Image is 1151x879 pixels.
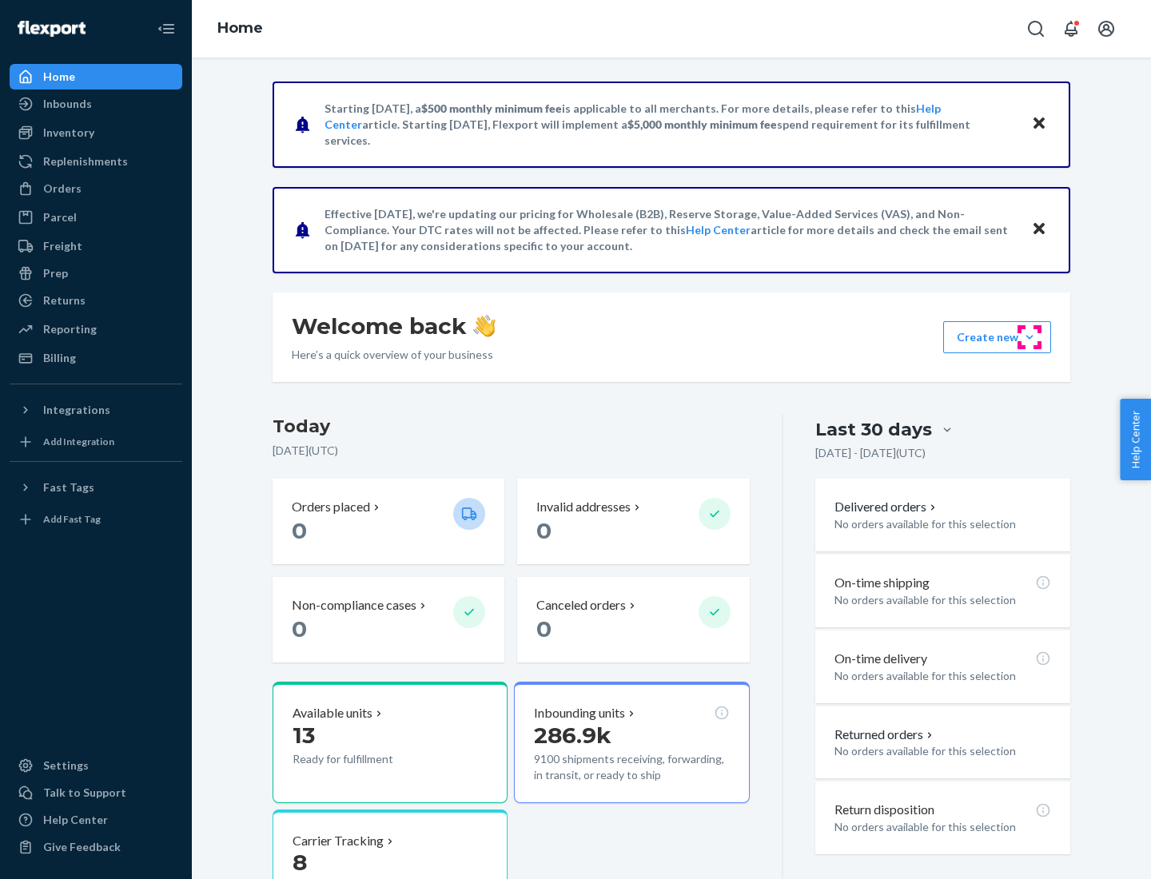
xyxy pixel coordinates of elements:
[43,402,110,418] div: Integrations
[421,101,562,115] span: $500 monthly minimum fee
[815,445,926,461] p: [DATE] - [DATE] ( UTC )
[1055,13,1087,45] button: Open notifications
[292,517,307,544] span: 0
[1090,13,1122,45] button: Open account menu
[536,615,552,642] span: 0
[293,722,315,749] span: 13
[43,292,86,308] div: Returns
[10,397,182,423] button: Integrations
[43,153,128,169] div: Replenishments
[43,785,126,801] div: Talk to Support
[10,316,182,342] a: Reporting
[10,807,182,833] a: Help Center
[627,117,777,131] span: $5,000 monthly minimum fee
[536,498,631,516] p: Invalid addresses
[43,125,94,141] div: Inventory
[292,615,307,642] span: 0
[43,512,101,526] div: Add Fast Tag
[292,596,416,615] p: Non-compliance cases
[834,498,939,516] button: Delivered orders
[10,507,182,532] a: Add Fast Tag
[43,265,68,281] div: Prep
[834,516,1051,532] p: No orders available for this selection
[150,13,182,45] button: Close Navigation
[293,849,307,876] span: 8
[273,577,504,662] button: Non-compliance cases 0
[18,21,86,37] img: Flexport logo
[834,801,934,819] p: Return disposition
[43,758,89,774] div: Settings
[10,753,182,778] a: Settings
[205,6,276,52] ol: breadcrumbs
[10,205,182,230] a: Parcel
[815,417,932,442] div: Last 30 days
[273,443,750,459] p: [DATE] ( UTC )
[43,96,92,112] div: Inbounds
[43,350,76,366] div: Billing
[43,69,75,85] div: Home
[43,479,94,495] div: Fast Tags
[10,345,182,371] a: Billing
[834,574,930,592] p: On-time shipping
[10,120,182,145] a: Inventory
[834,819,1051,835] p: No orders available for this selection
[217,19,263,37] a: Home
[273,479,504,564] button: Orders placed 0
[43,839,121,855] div: Give Feedback
[534,704,625,722] p: Inbounding units
[292,312,496,340] h1: Welcome back
[514,682,749,803] button: Inbounding units286.9k9100 shipments receiving, forwarding, in transit, or ready to ship
[43,209,77,225] div: Parcel
[534,722,611,749] span: 286.9k
[10,64,182,89] a: Home
[43,435,114,448] div: Add Integration
[1029,113,1049,136] button: Close
[686,223,751,237] a: Help Center
[325,101,1016,149] p: Starting [DATE], a is applicable to all merchants. For more details, please refer to this article...
[517,577,749,662] button: Canceled orders 0
[834,726,936,744] button: Returned orders
[292,347,496,363] p: Here’s a quick overview of your business
[43,181,82,197] div: Orders
[834,668,1051,684] p: No orders available for this selection
[10,834,182,860] button: Give Feedback
[10,149,182,174] a: Replenishments
[1029,218,1049,241] button: Close
[10,288,182,313] a: Returns
[834,743,1051,759] p: No orders available for this selection
[10,91,182,117] a: Inbounds
[536,596,626,615] p: Canceled orders
[473,315,496,337] img: hand-wave emoji
[292,498,370,516] p: Orders placed
[536,517,552,544] span: 0
[43,812,108,828] div: Help Center
[1120,399,1151,480] button: Help Center
[10,233,182,259] a: Freight
[834,592,1051,608] p: No orders available for this selection
[517,479,749,564] button: Invalid addresses 0
[293,751,440,767] p: Ready for fulfillment
[943,321,1051,353] button: Create new
[10,261,182,286] a: Prep
[325,206,1016,254] p: Effective [DATE], we're updating our pricing for Wholesale (B2B), Reserve Storage, Value-Added Se...
[1020,13,1052,45] button: Open Search Box
[10,475,182,500] button: Fast Tags
[273,682,508,803] button: Available units13Ready for fulfillment
[834,650,927,668] p: On-time delivery
[273,414,750,439] h3: Today
[10,429,182,455] a: Add Integration
[43,321,97,337] div: Reporting
[534,751,729,783] p: 9100 shipments receiving, forwarding, in transit, or ready to ship
[43,238,82,254] div: Freight
[293,832,384,850] p: Carrier Tracking
[10,176,182,201] a: Orders
[10,780,182,805] a: Talk to Support
[293,704,372,722] p: Available units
